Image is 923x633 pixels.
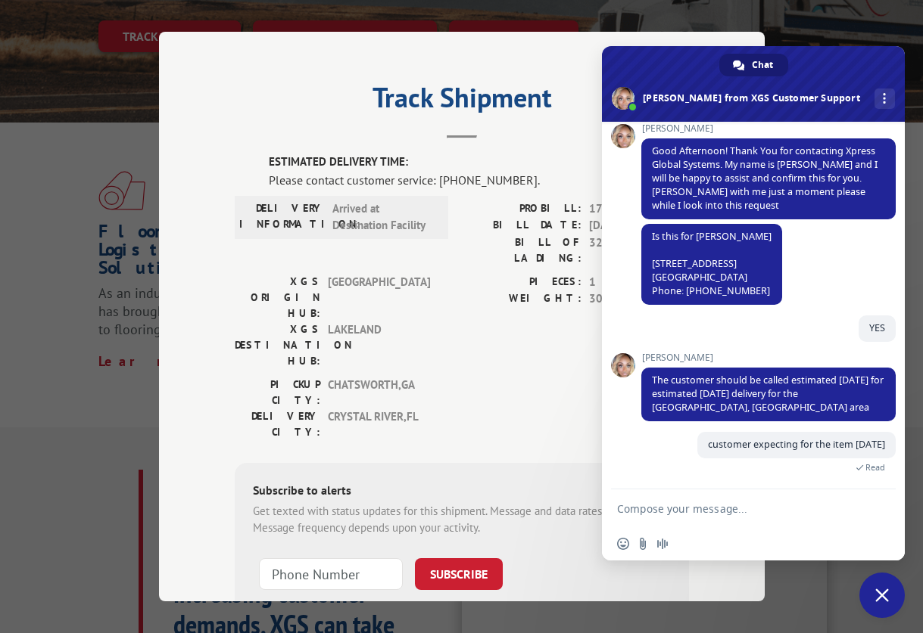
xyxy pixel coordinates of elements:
span: Is this for [PERSON_NAME] [STREET_ADDRESS] [GEOGRAPHIC_DATA] Phone: [PHONE_NUMBER] [652,230,772,297]
label: DELIVERY CITY: [235,408,320,439]
a: Chat [719,54,788,76]
span: [PERSON_NAME] [641,123,896,134]
span: 1 [589,273,689,290]
span: The customer should be called estimated [DATE] for estimated [DATE] delivery for the [GEOGRAPHIC_... [652,374,884,414]
div: Subscribe to alerts [253,480,671,502]
span: Read [865,462,885,473]
label: XGS DESTINATION HUB: [235,321,320,368]
span: LAKELAND [328,321,430,368]
span: Send a file [637,538,649,550]
span: Insert an emoji [617,538,629,550]
span: 17589636 [589,200,689,217]
label: BILL OF LADING: [462,234,582,265]
span: [DATE] [589,217,689,234]
label: ESTIMATED DELIVERY TIME: [269,154,689,171]
label: XGS ORIGIN HUB: [235,273,320,321]
div: Get texted with status updates for this shipment. Message and data rates may apply. Message frequ... [253,502,671,536]
h2: Track Shipment [235,87,689,116]
input: Phone Number [259,557,403,589]
label: BILL DATE: [462,217,582,234]
textarea: Compose your message... [617,489,859,527]
span: 3299353 [589,234,689,265]
label: WEIGHT: [462,290,582,308]
span: Audio message [656,538,669,550]
span: [PERSON_NAME] [641,352,896,363]
span: Good Afternoon! Thank You for contacting Xpress Global Systems. My name is [PERSON_NAME] and I wi... [652,144,878,212]
span: YES [869,321,885,334]
span: Chat [752,54,773,76]
strong: Note: [253,599,279,613]
span: Arrived at Destination Facility [332,200,435,234]
span: CRYSTAL RIVER , FL [328,408,430,439]
div: Please contact customer service: [PHONE_NUMBER]. [269,170,689,188]
span: 30 [589,290,689,308]
span: CHATSWORTH , GA [328,376,430,408]
a: Close chat [859,572,905,618]
label: PICKUP CITY: [235,376,320,408]
span: [GEOGRAPHIC_DATA] [328,273,430,321]
span: customer expecting for the item [DATE] [708,438,885,451]
label: PROBILL: [462,200,582,217]
label: PIECES: [462,273,582,290]
label: DELIVERY INFORMATION: [239,200,325,234]
button: SUBSCRIBE [415,557,503,589]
